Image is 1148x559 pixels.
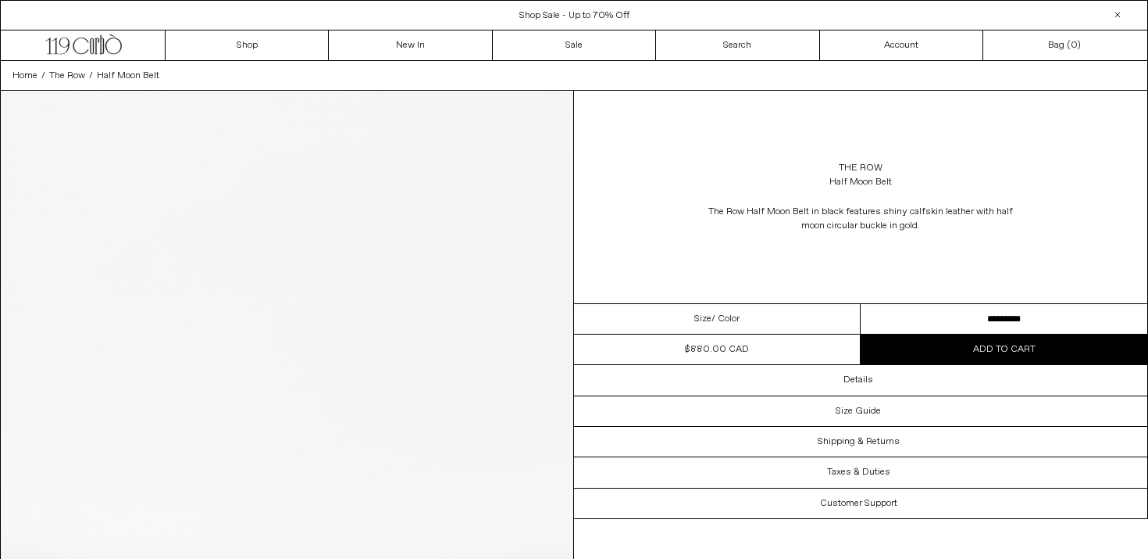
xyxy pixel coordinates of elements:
[973,343,1036,356] span: Add to cart
[820,30,983,60] a: Account
[694,312,711,326] span: Size
[1071,39,1077,52] span: 0
[97,70,159,82] span: Half Moon Belt
[820,498,897,509] h3: Customer Support
[519,9,629,22] a: Shop Sale - Up to 70% Off
[861,335,1147,364] button: Add to cart
[493,30,656,60] a: Sale
[97,69,159,83] a: Half Moon Belt
[166,30,329,60] a: Shop
[983,30,1146,60] a: Bag ()
[829,175,892,189] div: Half Moon Belt
[656,30,819,60] a: Search
[836,406,881,417] h3: Size Guide
[1071,38,1081,52] span: )
[89,69,93,83] span: /
[827,467,890,478] h3: Taxes & Duties
[41,69,45,83] span: /
[711,312,740,326] span: / Color
[839,161,882,175] a: The Row
[12,70,37,82] span: Home
[12,69,37,83] a: Home
[843,374,873,385] h3: Details
[49,70,85,82] span: The Row
[685,342,749,357] div: $880.00 CAD
[704,205,1017,233] span: The Row Half Moon Belt in black features shiny calfskin leather with half moon circular buckle in...
[818,436,900,447] h3: Shipping & Returns
[329,30,492,60] a: New In
[49,69,85,83] a: The Row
